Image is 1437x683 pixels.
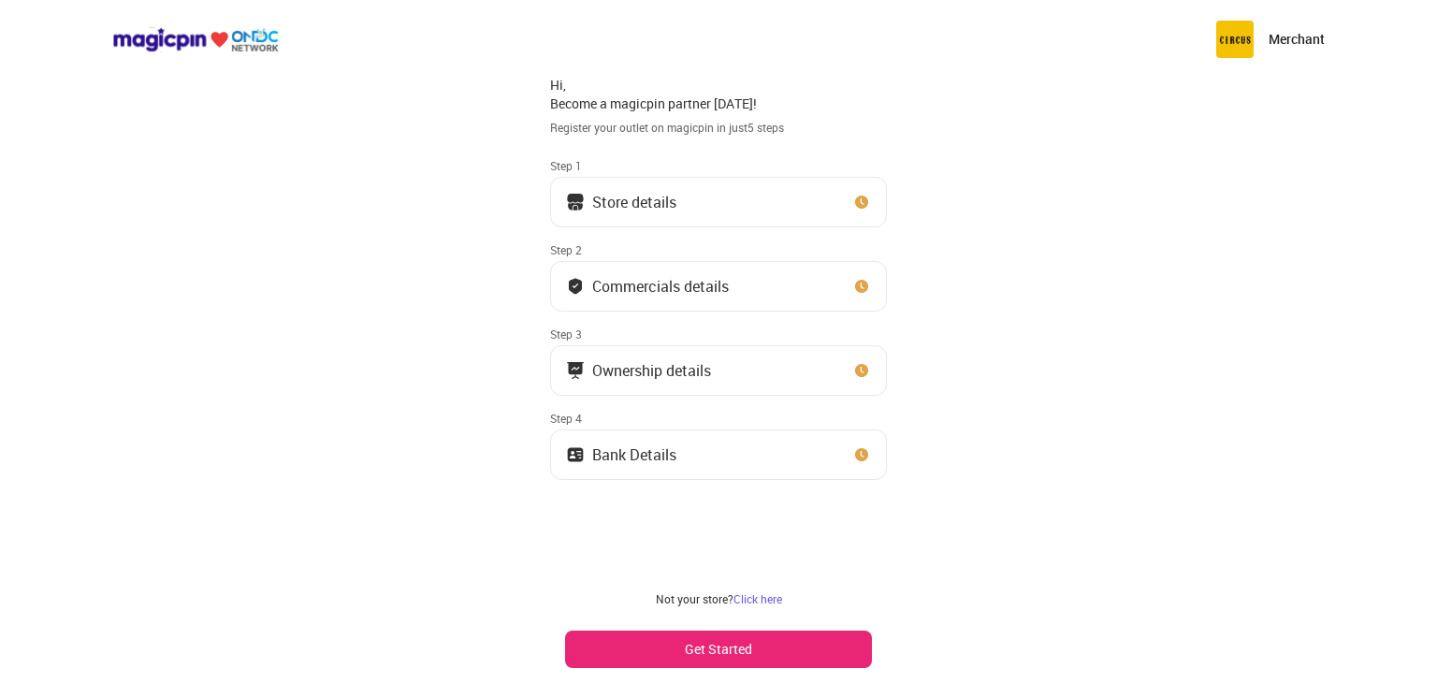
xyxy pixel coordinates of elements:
[566,445,585,464] img: ownership_icon.37569ceb.svg
[550,327,887,341] div: Step 3
[1216,21,1254,58] img: circus.b677b59b.png
[112,27,279,52] img: ondc-logo-new-small.8a59708e.svg
[592,197,676,207] div: Store details
[550,345,887,396] button: Ownership details
[592,366,711,375] div: Ownership details
[550,411,887,426] div: Step 4
[565,631,872,668] button: Get Started
[550,429,887,480] button: Bank Details
[566,277,585,296] img: bank_details_tick.fdc3558c.svg
[852,361,871,380] img: clock_icon_new.67dbf243.svg
[592,282,729,291] div: Commercials details
[733,591,782,606] a: Click here
[852,445,871,464] img: clock_icon_new.67dbf243.svg
[656,591,733,606] span: Not your store?
[550,76,887,112] div: Hi, Become a magicpin partner [DATE]!
[1269,30,1325,49] p: Merchant
[550,120,887,136] div: Register your outlet on magicpin in just 5 steps
[852,193,871,211] img: clock_icon_new.67dbf243.svg
[550,242,887,257] div: Step 2
[550,158,887,173] div: Step 1
[592,450,676,459] div: Bank Details
[852,277,871,296] img: clock_icon_new.67dbf243.svg
[550,177,887,227] button: Store details
[566,361,585,380] img: commercials_icon.983f7837.svg
[566,193,585,211] img: storeIcon.9b1f7264.svg
[550,261,887,312] button: Commercials details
